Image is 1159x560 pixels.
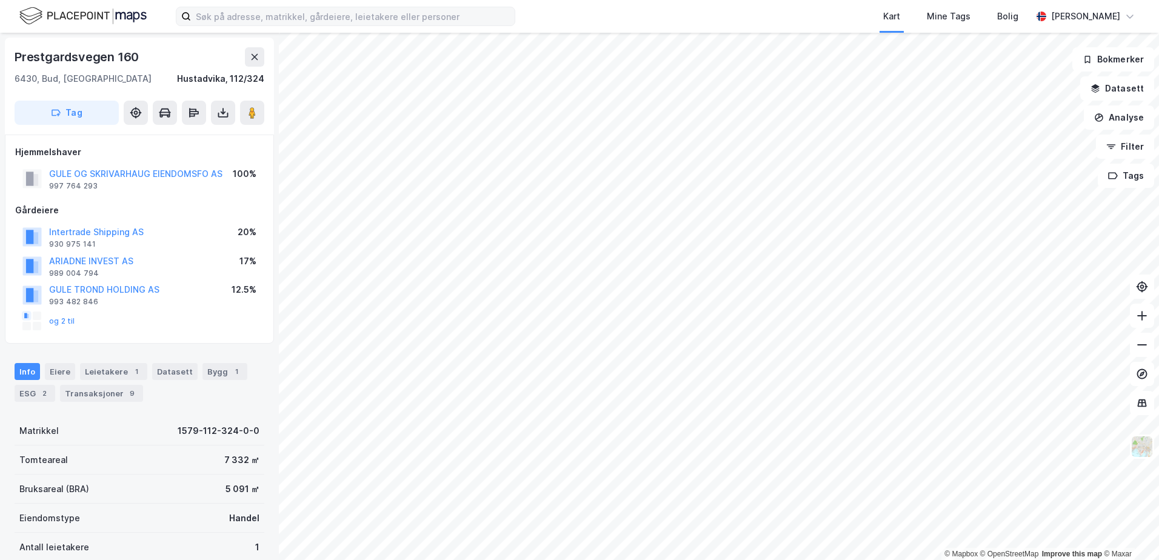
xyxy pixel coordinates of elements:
[15,363,40,380] div: Info
[997,9,1018,24] div: Bolig
[202,363,247,380] div: Bygg
[126,387,138,399] div: 9
[1098,164,1154,188] button: Tags
[19,453,68,467] div: Tomteareal
[927,9,970,24] div: Mine Tags
[49,297,98,307] div: 993 482 846
[15,72,152,86] div: 6430, Bud, [GEOGRAPHIC_DATA]
[1096,135,1154,159] button: Filter
[238,225,256,239] div: 20%
[19,482,89,496] div: Bruksareal (BRA)
[944,550,978,558] a: Mapbox
[191,7,515,25] input: Søk på adresse, matrikkel, gårdeiere, leietakere eller personer
[1131,435,1154,458] img: Z
[233,167,256,181] div: 100%
[1084,105,1154,130] button: Analyse
[239,254,256,268] div: 17%
[224,453,259,467] div: 7 332 ㎡
[60,385,143,402] div: Transaksjoner
[1072,47,1154,72] button: Bokmerker
[1051,9,1120,24] div: [PERSON_NAME]
[45,363,75,380] div: Eiere
[15,145,264,159] div: Hjemmelshaver
[1042,550,1102,558] a: Improve this map
[177,72,264,86] div: Hustadvika, 112/324
[1098,502,1159,560] div: Kontrollprogram for chat
[49,181,98,191] div: 997 764 293
[152,363,198,380] div: Datasett
[130,365,142,378] div: 1
[1080,76,1154,101] button: Datasett
[19,424,59,438] div: Matrikkel
[15,101,119,125] button: Tag
[15,47,141,67] div: Prestgardsvegen 160
[230,365,242,378] div: 1
[49,239,96,249] div: 930 975 141
[980,550,1039,558] a: OpenStreetMap
[38,387,50,399] div: 2
[178,424,259,438] div: 1579-112-324-0-0
[229,511,259,525] div: Handel
[49,268,99,278] div: 989 004 794
[19,511,80,525] div: Eiendomstype
[225,482,259,496] div: 5 091 ㎡
[883,9,900,24] div: Kart
[19,540,89,555] div: Antall leietakere
[15,203,264,218] div: Gårdeiere
[255,540,259,555] div: 1
[232,282,256,297] div: 12.5%
[19,5,147,27] img: logo.f888ab2527a4732fd821a326f86c7f29.svg
[80,363,147,380] div: Leietakere
[15,385,55,402] div: ESG
[1098,502,1159,560] iframe: Chat Widget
